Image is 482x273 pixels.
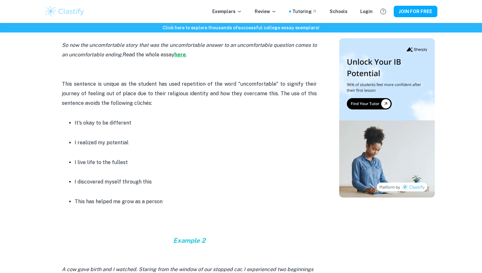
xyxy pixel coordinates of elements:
[75,138,317,147] p: I realized my potential
[330,8,347,15] a: Schools
[255,8,276,15] p: Review
[75,197,317,206] p: This has helped me grow as a person
[173,237,206,244] i: Example 2
[174,52,186,58] a: here
[75,158,317,167] p: I live life to the fullest
[378,6,389,17] button: Help and Feedback
[1,24,481,31] h6: Click here to explore thousands of successful college essay exemplars !
[360,8,373,15] a: Login
[62,42,317,58] i: So now the uncomfortable story that was the uncomfortable answer to an uncomfortable question com...
[45,5,85,18] img: Clastify logo
[75,118,317,128] p: It's okay to be different
[292,8,317,15] a: Tutoring
[212,8,242,15] p: Exemplars
[75,177,317,187] p: I discovered myself through this
[394,6,437,17] button: JOIN FOR FREE
[62,79,317,108] p: This sentence is unique as the student has used repetition of the word "uncomfortable" to signify...
[62,40,317,60] p: Read the whole essay .
[339,38,435,198] img: Thumbnail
